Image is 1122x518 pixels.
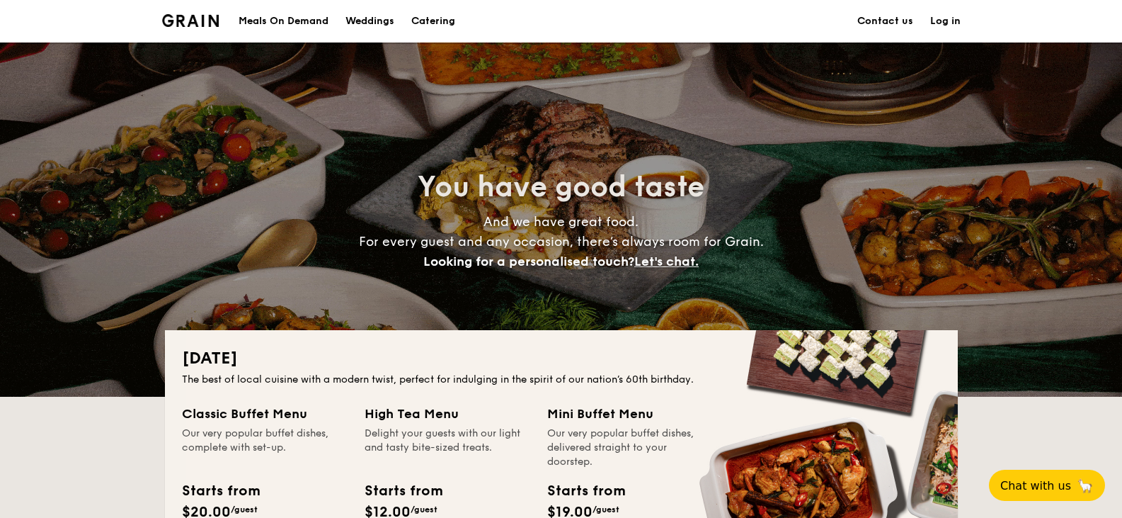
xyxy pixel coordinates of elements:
div: High Tea Menu [365,404,530,424]
span: 🦙 [1077,478,1094,494]
span: /guest [593,505,619,514]
span: Let's chat. [634,254,699,269]
div: Mini Buffet Menu [547,404,713,424]
div: Our very popular buffet dishes, complete with set-up. [182,427,348,469]
div: Starts from [547,480,624,502]
span: /guest [231,505,258,514]
img: Grain [162,14,219,27]
div: Classic Buffet Menu [182,404,348,424]
span: You have good taste [418,170,704,204]
div: The best of local cuisine with a modern twist, perfect for indulging in the spirit of our nation’... [182,373,941,387]
button: Chat with us🦙 [989,470,1105,501]
div: Our very popular buffet dishes, delivered straight to your doorstep. [547,427,713,469]
span: Looking for a personalised touch? [423,254,634,269]
span: Chat with us [1000,479,1071,492]
div: Starts from [182,480,259,502]
h2: [DATE] [182,347,941,370]
div: Starts from [365,480,442,502]
span: /guest [411,505,437,514]
span: And we have great food. For every guest and any occasion, there’s always room for Grain. [359,214,764,269]
a: Logotype [162,14,219,27]
div: Delight your guests with our light and tasty bite-sized treats. [365,427,530,469]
